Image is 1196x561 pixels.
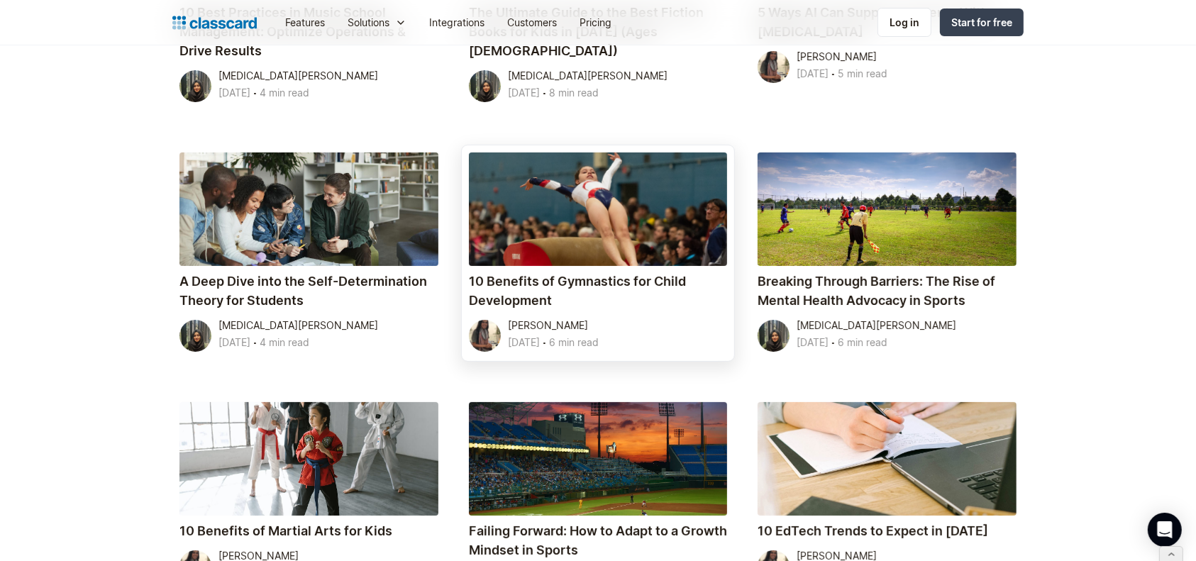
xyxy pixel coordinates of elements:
a: Features [274,6,336,38]
div: [PERSON_NAME] [797,48,877,65]
div: 8 min read [549,84,599,101]
div: [DATE] [797,334,829,351]
div: ‧ [250,334,260,354]
h4: Breaking Through Barriers: The Rise of Mental Health Advocacy in Sports [758,272,1017,310]
div: Solutions [348,15,389,30]
div: 4 min read [260,84,309,101]
div: ‧ [829,334,838,354]
div: [MEDICAL_DATA][PERSON_NAME] [218,317,378,334]
h4: 10 Benefits of Gymnastics for Child Development [469,272,728,310]
a: 10 Benefits of Gymnastics for Child Development[PERSON_NAME][DATE]‧6 min read [462,145,735,361]
h4: Failing Forward: How to Adapt to a Growth Mindset in Sports [469,521,728,560]
div: [DATE] [218,84,250,101]
a: Customers [496,6,568,38]
h4: 10 Benefits of Martial Arts for Kids [179,521,438,540]
div: 6 min read [549,334,599,351]
div: Start for free [951,15,1012,30]
div: ‧ [829,65,838,85]
a: Log in [877,8,931,37]
div: Solutions [336,6,418,38]
div: [DATE] [508,84,540,101]
a: home [172,13,257,33]
div: [MEDICAL_DATA][PERSON_NAME] [508,67,668,84]
div: [MEDICAL_DATA][PERSON_NAME] [797,317,956,334]
div: [DATE] [218,334,250,351]
div: [DATE] [797,65,829,82]
div: [MEDICAL_DATA][PERSON_NAME] [218,67,378,84]
a: Breaking Through Barriers: The Rise of Mental Health Advocacy in Sports[MEDICAL_DATA][PERSON_NAME... [751,145,1024,361]
a: Pricing [568,6,623,38]
div: [DATE] [508,334,540,351]
div: 6 min read [838,334,887,351]
div: 5 min read [838,65,887,82]
a: A Deep Dive into the Self-Determination Theory for Students[MEDICAL_DATA][PERSON_NAME][DATE]‧4 mi... [172,145,445,361]
div: Open Intercom Messenger [1148,513,1182,547]
div: ‧ [250,84,260,104]
div: ‧ [540,334,549,354]
div: ‧ [540,84,549,104]
a: Integrations [418,6,496,38]
h4: 10 EdTech Trends to Expect in [DATE] [758,521,1017,540]
a: Start for free [940,9,1024,36]
div: 4 min read [260,334,309,351]
h4: A Deep Dive into the Self-Determination Theory for Students [179,272,438,310]
div: Log in [890,15,919,30]
div: [PERSON_NAME] [508,317,588,334]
